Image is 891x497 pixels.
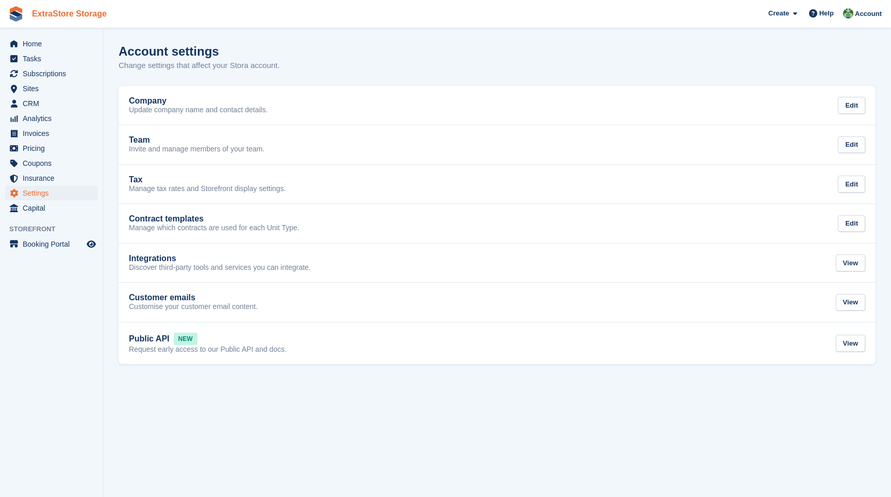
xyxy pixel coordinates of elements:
a: menu [5,171,97,185]
div: Edit [838,176,865,193]
h1: Account settings [119,44,219,58]
a: menu [5,37,97,51]
img: Jill Leckie [843,8,853,19]
a: menu [5,111,97,126]
span: Capital [23,201,85,215]
a: Public API NEW Request early access to our Public API and docs. View [119,322,876,365]
span: CRM [23,96,85,111]
a: menu [5,96,97,111]
span: Account [855,9,882,19]
a: Customer emails Customise your customer email content. View [119,283,876,322]
span: Sites [23,81,85,96]
h2: Integrations [129,254,176,263]
div: Edit [838,97,865,114]
a: menu [5,237,97,251]
p: Customise your customer email content. [129,302,258,312]
span: Coupons [23,156,85,170]
a: menu [5,156,97,170]
a: menu [5,66,97,81]
span: Create [768,8,789,19]
a: menu [5,126,97,141]
span: Help [819,8,834,19]
div: Edit [838,136,865,153]
p: Manage tax rates and Storefront display settings. [129,184,286,194]
h2: Public API [129,334,170,344]
a: Team Invite and manage members of your team. Edit [119,125,876,164]
div: View [836,294,865,311]
p: Change settings that affect your Stora account. [119,60,279,72]
span: Storefront [9,224,103,234]
p: Discover third-party tools and services you can integrate. [129,263,311,272]
div: View [836,335,865,352]
a: Tax Manage tax rates and Storefront display settings. Edit [119,165,876,204]
a: Preview store [85,238,97,250]
span: Invoices [23,126,85,141]
div: Edit [838,215,865,232]
span: Analytics [23,111,85,126]
span: Home [23,37,85,51]
h2: Contract templates [129,214,204,224]
p: Invite and manage members of your team. [129,145,265,154]
a: Integrations Discover third-party tools and services you can integrate. View [119,244,876,283]
a: menu [5,201,97,215]
span: Booking Portal [23,237,85,251]
span: Settings [23,186,85,200]
p: Manage which contracts are used for each Unit Type. [129,224,299,233]
h2: Tax [129,175,142,184]
a: menu [5,141,97,156]
a: menu [5,186,97,200]
a: menu [5,81,97,96]
a: menu [5,52,97,66]
a: Contract templates Manage which contracts are used for each Unit Type. Edit [119,204,876,243]
div: View [836,254,865,271]
a: Company Update company name and contact details. Edit [119,86,876,125]
span: NEW [174,333,197,345]
h2: Company [129,96,167,106]
span: Insurance [23,171,85,185]
a: ExtraStore Storage [28,5,111,22]
span: Subscriptions [23,66,85,81]
span: Tasks [23,52,85,66]
img: stora-icon-8386f47178a22dfd0bd8f6a31ec36ba5ce8667c1dd55bd0f319d3a0aa187defe.svg [8,6,24,22]
span: Pricing [23,141,85,156]
p: Update company name and contact details. [129,106,268,115]
p: Request early access to our Public API and docs. [129,345,287,354]
h2: Team [129,135,150,145]
h2: Customer emails [129,293,195,302]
